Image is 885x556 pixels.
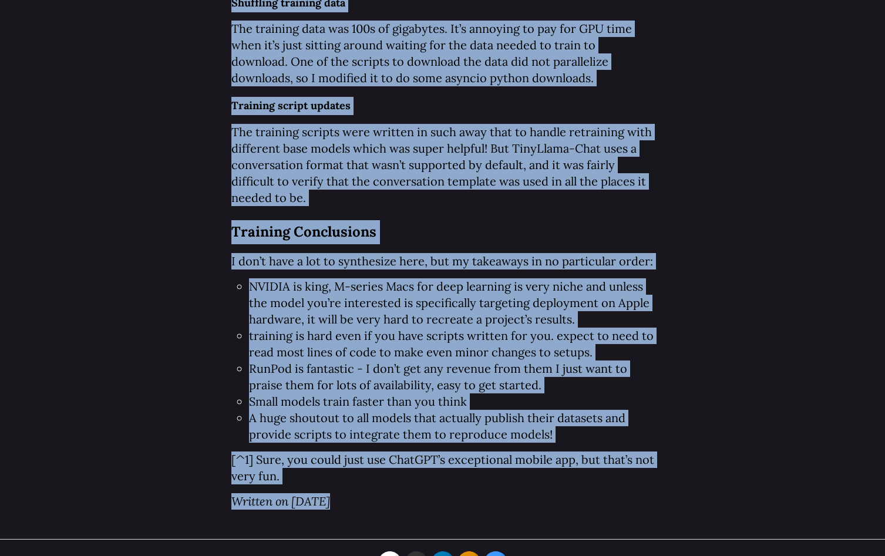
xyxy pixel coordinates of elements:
h2: Training Conclusions [231,220,654,244]
p: [^1] Sure, you could just use ChatGPT’s exceptional mobile app, but that’s not very fun. [231,451,654,484]
p: I don’t have a lot to synthesize here, but my takeaways in no particular order: [231,253,654,269]
p: The training scripts were written in such away that to handle retraining with different base mode... [231,124,654,206]
li: A huge shoutout to all models that actually publish their datasets and provide scripts to integra... [249,410,654,443]
li: NVIDIA is king, M-series Macs for deep learning is very niche and unless the model you’re interes... [249,278,654,328]
li: Small models train faster than you think [249,393,654,410]
p: The training data was 100s of gigabytes. It’s annoying to pay for GPU time when it’s just sitting... [231,21,654,86]
li: RunPod is fantastic - I don’t get any revenue from them I just want to praise them for lots of av... [249,360,654,393]
h4: Training script updates [231,97,654,115]
li: training is hard even if you have scripts written for you. expect to need to read most lines of c... [249,328,654,360]
div: Written on [DATE] [231,493,654,510]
